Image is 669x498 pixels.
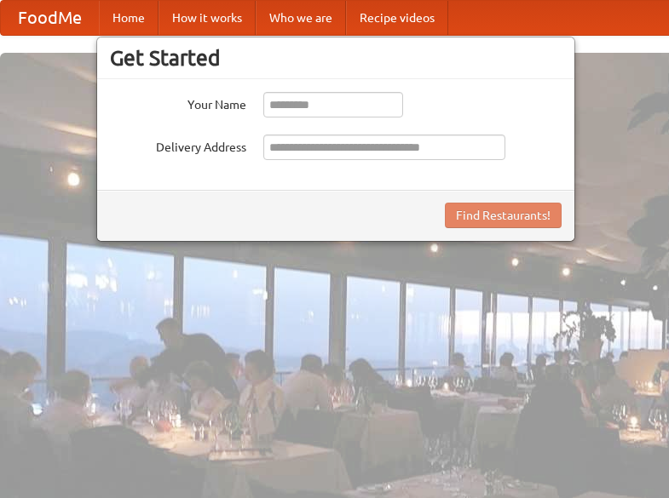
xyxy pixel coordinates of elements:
[445,203,562,228] button: Find Restaurants!
[256,1,346,35] a: Who we are
[99,1,159,35] a: Home
[1,1,99,35] a: FoodMe
[346,1,448,35] a: Recipe videos
[110,135,246,156] label: Delivery Address
[159,1,256,35] a: How it works
[110,45,562,71] h3: Get Started
[110,92,246,113] label: Your Name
